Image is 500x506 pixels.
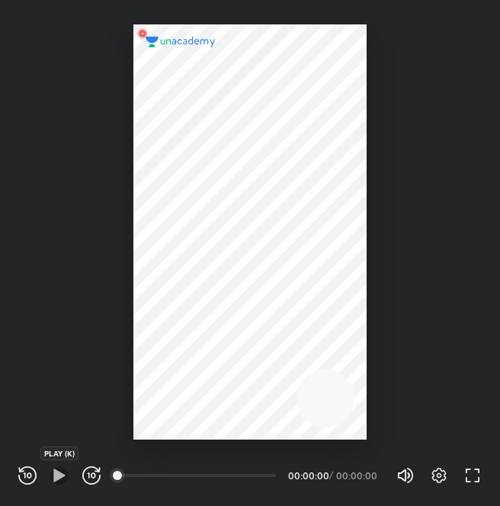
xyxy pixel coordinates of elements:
[146,37,216,47] img: logo.2a7e12a2.svg
[288,471,326,480] div: 00:00:00
[133,24,152,43] img: wMgqJGBwKWe8AAAAABJRU5ErkJggg==
[336,471,378,480] div: 00:00:00
[40,446,79,460] div: PLAY (K)
[329,471,333,480] div: /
